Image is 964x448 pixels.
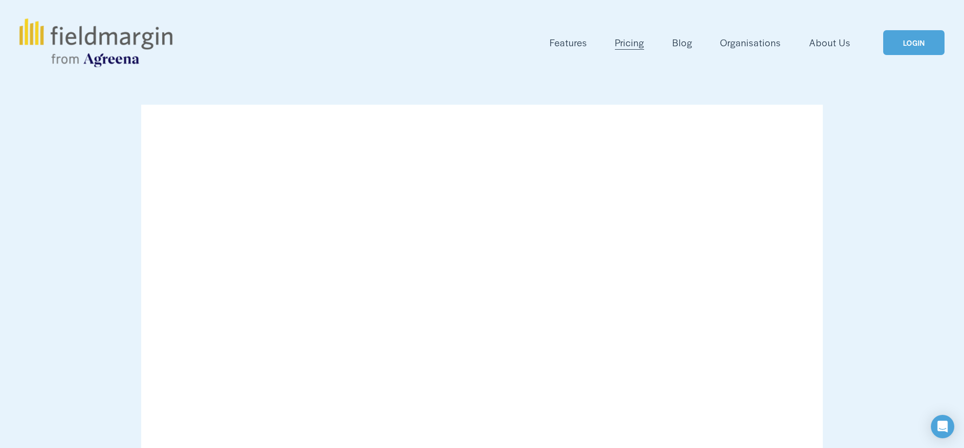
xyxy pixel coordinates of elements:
[931,415,954,438] div: Open Intercom Messenger
[720,35,781,51] a: Organisations
[672,35,692,51] a: Blog
[19,19,172,67] img: fieldmargin.com
[550,35,587,51] a: folder dropdown
[550,36,587,50] span: Features
[615,35,644,51] a: Pricing
[883,30,945,55] a: LOGIN
[809,35,851,51] a: About Us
